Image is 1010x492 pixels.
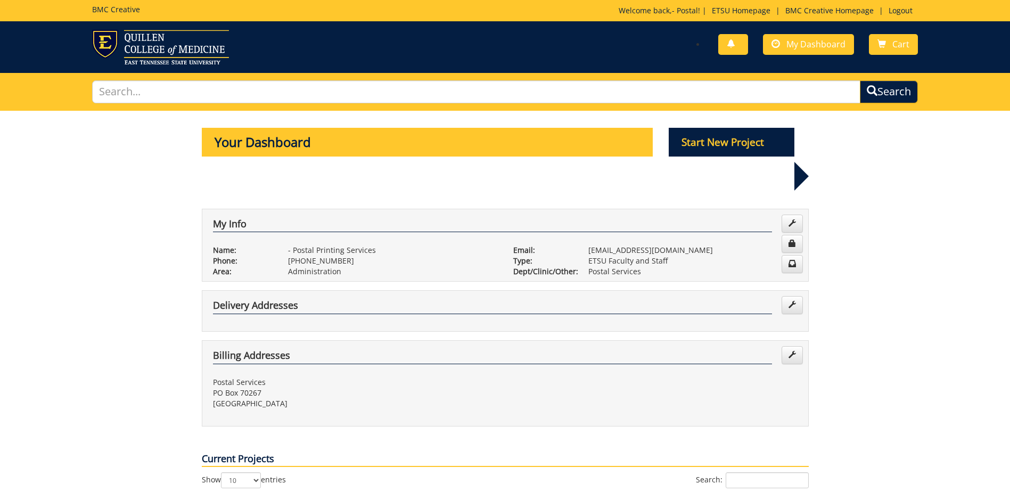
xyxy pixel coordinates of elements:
[726,472,809,488] input: Search:
[763,34,854,55] a: My Dashboard
[92,30,229,64] img: ETSU logo
[288,256,497,266] p: [PHONE_NUMBER]
[213,377,497,388] p: Postal Services
[782,296,803,314] a: Edit Addresses
[213,398,497,409] p: [GEOGRAPHIC_DATA]
[672,5,698,15] a: - Postal
[92,5,140,13] h5: BMC Creative
[202,452,809,467] p: Current Projects
[213,266,272,277] p: Area:
[202,472,286,488] label: Show entries
[782,215,803,233] a: Edit Info
[883,5,918,15] a: Logout
[786,38,845,50] span: My Dashboard
[213,388,497,398] p: PO Box 70267
[869,34,918,55] a: Cart
[288,245,497,256] p: - Postal Printing Services
[696,472,809,488] label: Search:
[782,235,803,253] a: Change Password
[213,245,272,256] p: Name:
[588,256,798,266] p: ETSU Faculty and Staff
[707,5,776,15] a: ETSU Homepage
[619,5,918,16] p: Welcome back, ! | | |
[513,245,572,256] p: Email:
[892,38,909,50] span: Cart
[213,256,272,266] p: Phone:
[588,266,798,277] p: Postal Services
[288,266,497,277] p: Administration
[213,300,772,314] h4: Delivery Addresses
[588,245,798,256] p: [EMAIL_ADDRESS][DOMAIN_NAME]
[92,80,860,103] input: Search...
[782,346,803,364] a: Edit Addresses
[669,128,794,157] p: Start New Project
[780,5,879,15] a: BMC Creative Homepage
[669,138,794,148] a: Start New Project
[221,472,261,488] select: Showentries
[513,266,572,277] p: Dept/Clinic/Other:
[213,350,772,364] h4: Billing Addresses
[782,255,803,273] a: Change Communication Preferences
[213,219,772,233] h4: My Info
[513,256,572,266] p: Type:
[860,80,918,103] button: Search
[202,128,653,157] p: Your Dashboard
